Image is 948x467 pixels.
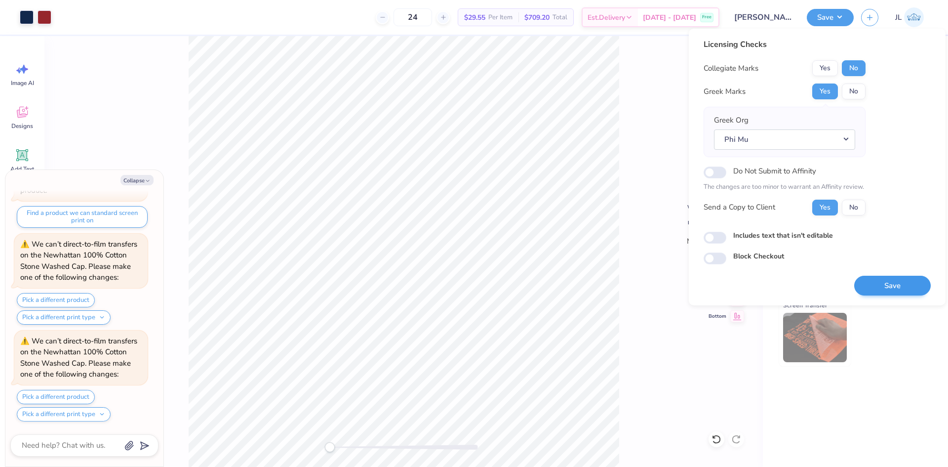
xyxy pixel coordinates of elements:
button: Save [854,276,931,296]
button: Find a product we can standard screen print on [17,206,148,228]
span: $709.20 [524,12,550,23]
label: Do Not Submit to Affinity [733,165,816,177]
button: Collapse [120,175,154,185]
button: Yes [812,200,838,215]
div: Send a Copy to Client [704,202,775,213]
button: Phi Mu [714,129,855,150]
div: Accessibility label [325,442,335,452]
div: Licensing Checks [704,39,866,50]
span: Designs [11,122,33,130]
button: Pick a different product [17,390,95,404]
p: The changes are too minor to warrant an Affinity review. [704,182,866,192]
span: Total [553,12,567,23]
div: We can’t direct-to-film transfers on the Newhattan 100% Cotton Stone Washed Cap. Please make one ... [20,336,137,380]
span: $29.55 [464,12,485,23]
span: Per Item [488,12,513,23]
label: Greek Org [714,115,749,126]
button: Yes [812,84,838,99]
button: Pick a different print type [17,310,111,325]
span: Est. Delivery [588,12,625,23]
span: Image AI [11,79,34,87]
span: Free [702,14,711,21]
button: No [842,200,866,215]
button: Yes [812,60,838,76]
button: No [842,84,866,99]
span: JL [895,12,902,23]
img: Screen Transfer [783,313,847,362]
label: Includes text that isn't editable [733,230,833,241]
input: – – [394,8,432,26]
button: Pick a different product [17,293,95,307]
span: Bottom [709,312,726,320]
button: Save [807,9,854,26]
div: Collegiate Marks [704,63,758,74]
label: Block Checkout [733,251,784,261]
button: No [842,60,866,76]
div: Greek Marks [704,86,746,97]
img: Jairo Laqui [904,7,924,27]
span: [DATE] - [DATE] [643,12,696,23]
button: Pick a different print type [17,407,111,422]
div: We can’t direct-to-film transfers on the Newhattan 100% Cotton Stone Washed Cap. Please make one ... [20,239,137,283]
input: Untitled Design [727,7,799,27]
span: Add Text [10,165,34,173]
a: JL [891,7,928,27]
